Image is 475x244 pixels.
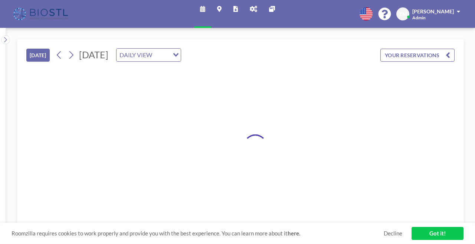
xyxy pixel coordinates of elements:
[118,50,154,60] span: DAILY VIEW
[399,11,407,17] span: ZM
[412,227,463,240] a: Got it!
[412,8,454,14] span: [PERSON_NAME]
[384,230,402,237] a: Decline
[154,50,168,60] input: Search for option
[26,49,50,62] button: [DATE]
[380,49,455,62] button: YOUR RESERVATIONS
[12,7,71,22] img: organization-logo
[412,15,426,20] span: Admin
[12,230,384,237] span: Roomzilla requires cookies to work properly and provide you with the best experience. You can lea...
[117,49,181,61] div: Search for option
[79,49,108,60] span: [DATE]
[288,230,300,237] a: here.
